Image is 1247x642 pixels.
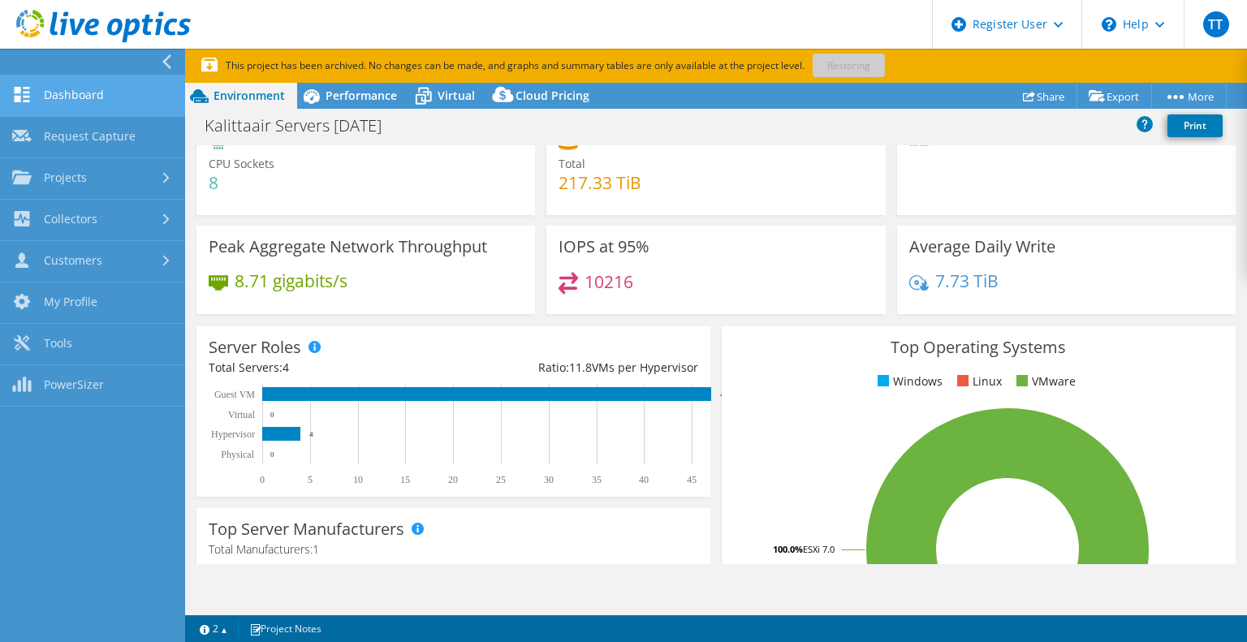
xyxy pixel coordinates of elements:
h3: Top Server Manufacturers [209,520,404,538]
text: 15 [400,474,410,485]
text: 45 [687,474,697,485]
h3: Server Roles [209,338,301,356]
text: Virtual [228,409,256,420]
h3: Peak Aggregate Network Throughput [209,238,487,256]
h4: Total Manufacturers: [209,541,698,558]
div: Total Servers: [209,359,453,377]
h4: 99 GHz [235,129,291,147]
span: CPU Sockets [209,156,274,171]
a: 2 [188,618,239,639]
h4: 8 [209,174,274,192]
p: This project has been archived. No changes can be made, and graphs and summary tables are only av... [201,57,997,75]
h4: 111.48 TiB [686,129,769,147]
div: Ratio: VMs per Hypervisor [453,359,697,377]
a: Share [1011,84,1077,109]
text: 25 [496,474,506,485]
a: Print [1167,114,1223,137]
h3: Average Daily Write [909,238,1055,256]
span: Cloud Pricing [516,88,589,103]
span: 4 [283,360,289,375]
h4: 581.15 GiB [935,129,1045,147]
text: 40 [639,474,649,485]
span: Performance [326,88,397,103]
h4: 4.49 TiB [1064,129,1138,147]
h3: Top Operating Systems [734,338,1223,356]
text: 20 [448,474,458,485]
text: Physical [221,449,254,460]
span: Total [559,156,585,171]
h4: 217.33 TiB [559,174,641,192]
text: 35 [592,474,602,485]
span: 1 [313,541,319,557]
svg: \n [1102,17,1116,32]
a: More [1151,84,1227,109]
tspan: 100.0% [773,543,803,555]
h4: 7.73 TiB [935,272,999,290]
text: Guest VM [214,389,255,400]
span: TT [1203,11,1229,37]
text: 0 [260,474,265,485]
text: 0 [270,450,274,459]
text: 5 [308,474,313,485]
span: Virtual [438,88,475,103]
tspan: ESXi 7.0 [803,543,835,555]
text: 10 [353,474,363,485]
h1: Kalittaair Servers [DATE] [197,117,407,135]
text: Hypervisor [211,429,255,440]
text: 4 [309,430,313,438]
a: Project Notes [238,618,333,639]
h4: 8.71 gigabits/s [235,272,347,290]
h4: 176 [418,129,449,147]
a: Export [1077,84,1152,109]
li: Windows [874,373,943,390]
h3: IOPS at 95% [559,238,649,256]
h4: 105.85 TiB [585,129,667,147]
span: Environment [214,88,285,103]
h4: 369.60 GHz [309,129,399,147]
span: 11.8 [569,360,592,375]
li: VMware [1012,373,1076,390]
h4: 10216 [585,273,633,291]
text: 30 [544,474,554,485]
text: 0 [270,411,274,419]
li: Linux [953,373,1002,390]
